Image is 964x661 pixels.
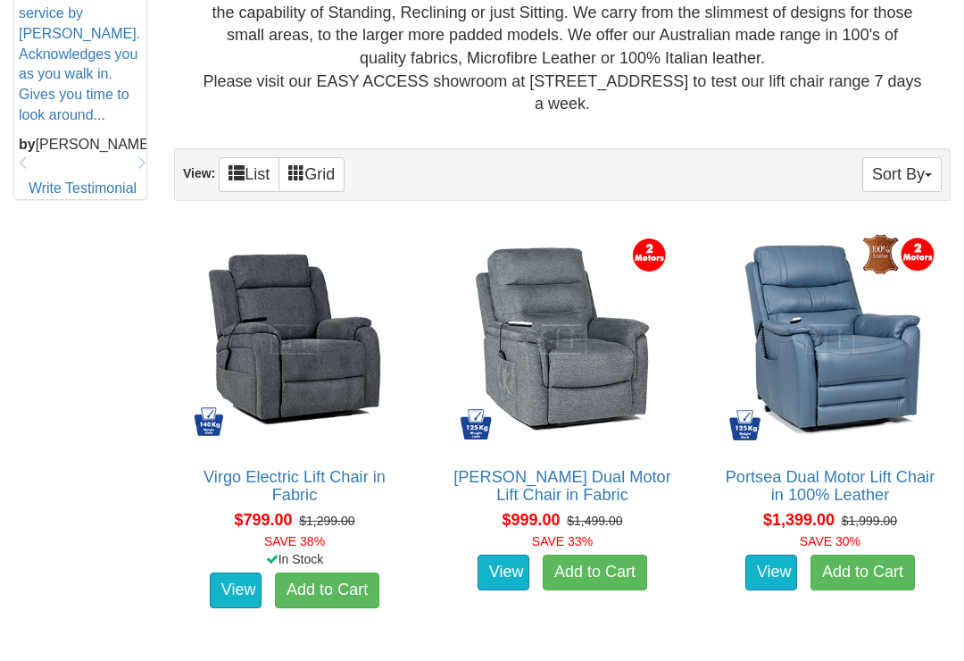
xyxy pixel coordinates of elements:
b: by [19,137,36,152]
a: Write Testimonial [29,180,137,196]
a: Virgo Electric Lift Chair in Fabric [204,468,386,504]
a: View [745,555,797,590]
a: View [478,555,529,590]
img: Virgo Electric Lift Chair in Fabric [184,229,405,450]
a: Add to Cart [810,555,915,590]
del: $1,499.00 [567,514,622,528]
font: SAVE 30% [800,534,860,548]
font: SAVE 38% [264,534,325,548]
a: View [210,573,262,608]
strong: View: [183,166,215,180]
p: [PERSON_NAME] [19,135,146,155]
span: $1,399.00 [763,511,835,529]
a: List [219,157,279,192]
span: $999.00 [502,511,560,529]
del: $1,299.00 [299,514,354,528]
a: Portsea Dual Motor Lift Chair in 100% Leather [726,468,935,504]
button: Sort By [862,157,942,192]
a: Grid [278,157,345,192]
a: Add to Cart [275,573,379,608]
img: Portsea Dual Motor Lift Chair in 100% Leather [719,229,941,450]
a: [PERSON_NAME] Dual Motor Lift Chair in Fabric [453,468,671,504]
font: SAVE 33% [532,534,593,548]
del: $1,999.00 [842,514,897,528]
a: Add to Cart [543,555,647,590]
div: In Stock [170,550,419,568]
img: Bristow Dual Motor Lift Chair in Fabric [452,229,673,450]
span: $799.00 [234,511,292,529]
